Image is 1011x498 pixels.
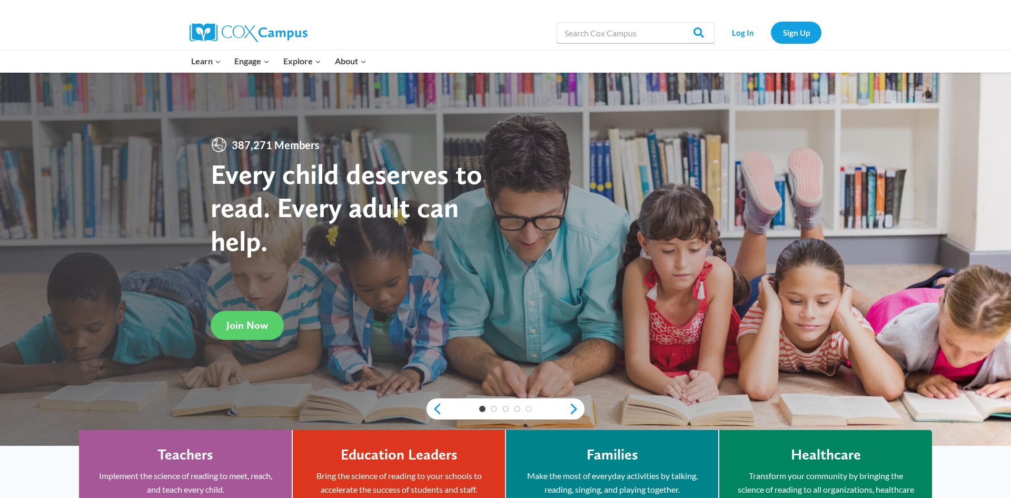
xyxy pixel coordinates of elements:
[427,403,442,415] a: previous
[341,446,458,464] h4: Education Leaders
[211,311,284,340] a: Join Now
[227,136,324,153] span: 387,271 Members
[335,54,366,68] span: About
[569,403,584,415] a: next
[791,446,861,464] h4: Healthcare
[309,469,489,496] p: Bring the science of reading to your schools to accelerate the success of students and staff.
[479,406,485,412] a: 1
[491,406,497,412] a: 2
[720,22,766,43] a: Log In
[771,22,821,43] a: Sign Up
[502,406,509,412] a: 3
[191,54,221,68] span: Learn
[557,22,715,43] input: Search Cox Campus
[211,157,482,258] strong: Every child deserves to read. Every adult can help.
[234,54,270,68] span: Engage
[526,406,532,412] a: 5
[587,446,638,464] h4: Families
[427,398,584,419] div: content slider buttons
[190,23,308,42] img: Cox Campus
[283,54,321,68] span: Explore
[522,469,702,496] p: Make the most of everyday activities by talking, reading, singing, and playing together.
[157,446,213,464] h4: Teachers
[95,469,276,496] p: Implement the science of reading to meet, reach, and teach every child.
[184,50,373,72] nav: Primary Navigation
[514,406,520,412] a: 4
[226,319,268,331] span: Join Now
[720,22,821,43] nav: Secondary Navigation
